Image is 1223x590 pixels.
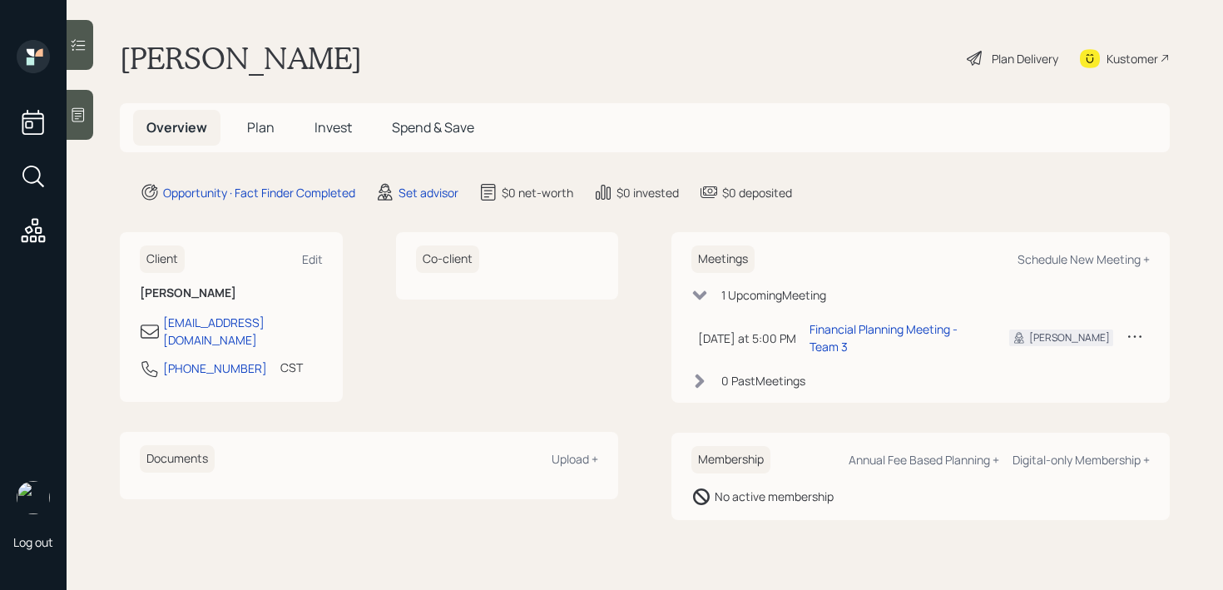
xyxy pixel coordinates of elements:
div: Digital-only Membership + [1013,452,1150,468]
h6: Meetings [691,245,755,273]
div: $0 net-worth [502,184,573,201]
div: $0 invested [616,184,679,201]
div: No active membership [715,488,834,505]
div: Opportunity · Fact Finder Completed [163,184,355,201]
h6: Documents [140,445,215,473]
div: CST [280,359,303,376]
div: [EMAIL_ADDRESS][DOMAIN_NAME] [163,314,323,349]
div: Schedule New Meeting + [1018,251,1150,267]
div: [PERSON_NAME] [1029,330,1110,345]
div: Financial Planning Meeting - Team 3 [810,320,983,355]
div: $0 deposited [722,184,792,201]
div: [DATE] at 5:00 PM [698,330,796,347]
div: Set advisor [399,184,458,201]
span: Plan [247,118,275,136]
span: Overview [146,118,207,136]
h6: Client [140,245,185,273]
div: 0 Past Meeting s [721,372,805,389]
div: Plan Delivery [992,50,1058,67]
span: Spend & Save [392,118,474,136]
img: retirable_logo.png [17,481,50,514]
div: 1 Upcoming Meeting [721,286,826,304]
div: Log out [13,534,53,550]
div: Edit [302,251,323,267]
h6: Membership [691,446,770,473]
div: Annual Fee Based Planning + [849,452,999,468]
div: Upload + [552,451,598,467]
h6: Co-client [416,245,479,273]
div: [PHONE_NUMBER] [163,359,267,377]
h1: [PERSON_NAME] [120,40,362,77]
h6: [PERSON_NAME] [140,286,323,300]
span: Invest [314,118,352,136]
div: Kustomer [1107,50,1158,67]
